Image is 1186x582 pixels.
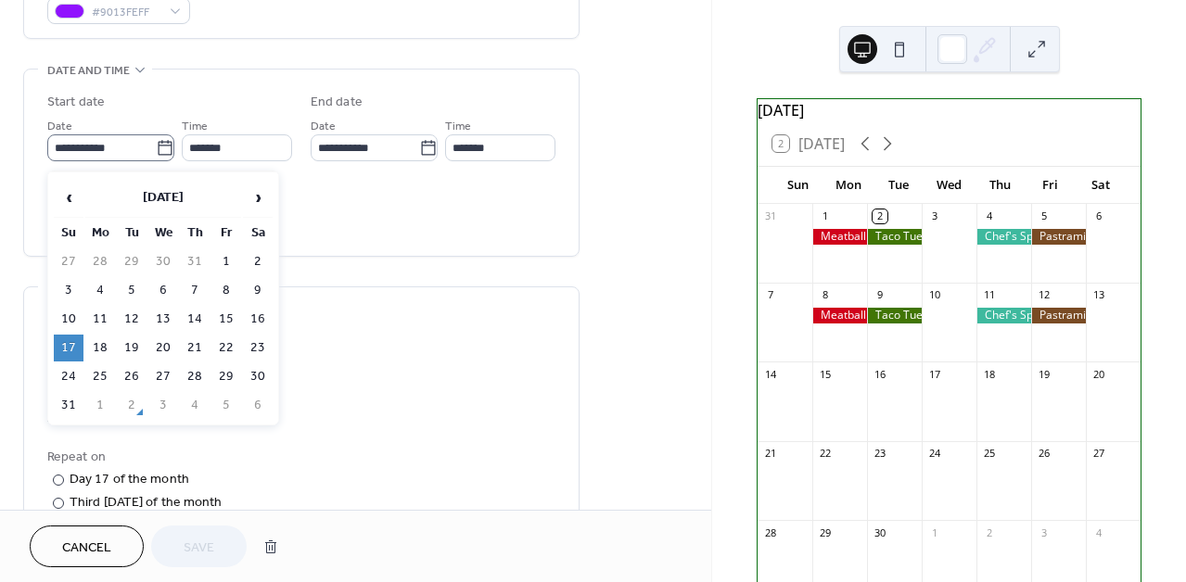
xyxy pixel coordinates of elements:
[243,392,273,419] td: 6
[211,335,241,361] td: 22
[763,367,777,381] div: 14
[1031,229,1086,245] div: Pastrami Reuben Friday's
[47,448,552,467] div: Repeat on
[763,447,777,461] div: 21
[85,335,115,361] td: 18
[1037,525,1051,539] div: 3
[982,209,996,223] div: 4
[148,363,178,390] td: 27
[182,117,208,136] span: Time
[54,392,83,419] td: 31
[211,277,241,304] td: 8
[85,306,115,333] td: 11
[1091,447,1105,461] div: 27
[148,306,178,333] td: 13
[117,392,147,419] td: 2
[982,447,996,461] div: 25
[148,248,178,275] td: 30
[117,335,147,361] td: 19
[54,306,83,333] td: 10
[763,288,777,302] div: 7
[243,335,273,361] td: 23
[818,447,832,461] div: 22
[85,178,241,218] th: [DATE]
[148,392,178,419] td: 3
[47,61,130,81] span: Date and time
[85,392,115,419] td: 1
[30,525,144,567] button: Cancel
[180,306,210,333] td: 14
[180,220,210,247] th: Th
[211,220,241,247] th: Fr
[54,363,83,390] td: 24
[1091,367,1105,381] div: 20
[92,3,160,22] span: #9013FEFF
[54,248,83,275] td: 27
[117,277,147,304] td: 5
[812,229,867,245] div: Meatball Monday
[1025,167,1075,204] div: Fri
[55,179,83,216] span: ‹
[311,117,336,136] span: Date
[148,335,178,361] td: 20
[925,167,975,204] div: Wed
[982,367,996,381] div: 18
[243,248,273,275] td: 2
[873,447,886,461] div: 23
[818,288,832,302] div: 8
[180,392,210,419] td: 4
[818,525,832,539] div: 29
[772,167,823,204] div: Sun
[117,248,147,275] td: 29
[148,277,178,304] td: 6
[85,220,115,247] th: Mo
[818,209,832,223] div: 1
[62,538,111,558] span: Cancel
[1091,288,1105,302] div: 13
[1091,525,1105,539] div: 4
[1037,209,1051,223] div: 5
[54,335,83,361] td: 17
[1037,367,1051,381] div: 19
[70,470,189,489] div: Day 17 of the month
[873,288,886,302] div: 9
[47,93,105,112] div: Start date
[180,248,210,275] td: 31
[763,525,777,539] div: 28
[211,392,241,419] td: 5
[927,447,941,461] div: 24
[758,99,1141,121] div: [DATE]
[243,306,273,333] td: 16
[243,277,273,304] td: 9
[85,363,115,390] td: 25
[243,220,273,247] th: Sa
[243,363,273,390] td: 30
[180,363,210,390] td: 28
[975,167,1025,204] div: Thu
[148,220,178,247] th: We
[867,229,922,245] div: Taco Tuesday
[180,277,210,304] td: 7
[874,167,924,204] div: Tue
[54,277,83,304] td: 3
[47,117,72,136] span: Date
[54,220,83,247] th: Su
[85,277,115,304] td: 4
[812,308,867,323] div: Meatball Monday
[70,493,223,512] div: Third [DATE] of the month
[976,308,1031,323] div: Chef's Special
[818,367,832,381] div: 15
[1037,288,1051,302] div: 12
[982,525,996,539] div: 2
[873,209,886,223] div: 2
[1037,447,1051,461] div: 26
[211,248,241,275] td: 1
[867,308,922,323] div: Taco Tuesday
[927,288,941,302] div: 10
[927,209,941,223] div: 3
[1031,308,1086,323] div: Pastrami Reuben Friday's
[873,525,886,539] div: 30
[244,179,272,216] span: ›
[873,367,886,381] div: 16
